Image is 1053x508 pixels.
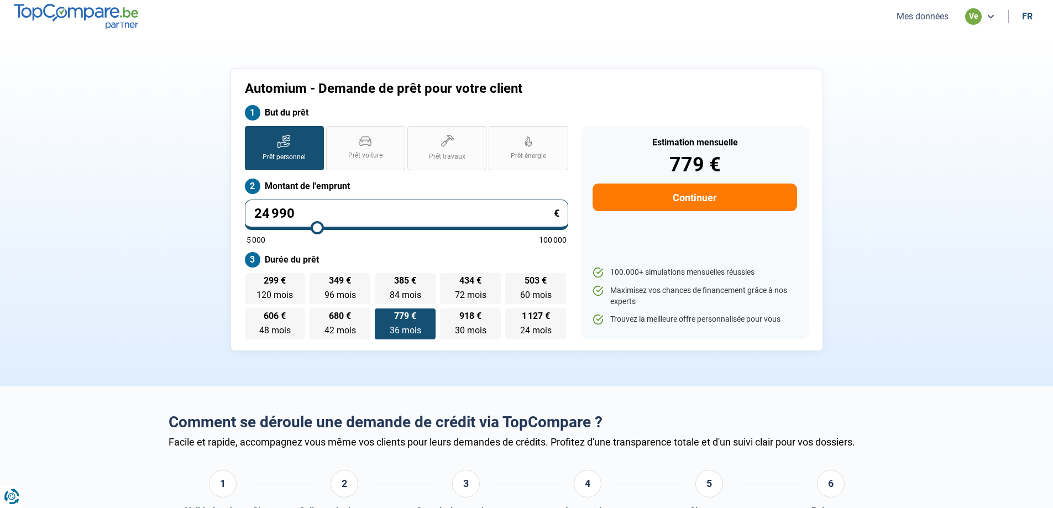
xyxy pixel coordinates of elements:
div: 6 [817,470,845,497]
span: 385 € [394,276,416,285]
div: ve [965,8,982,25]
span: 84 mois [390,290,421,300]
span: 1 127 € [522,312,550,321]
div: 2 [331,470,358,497]
span: 680 € [329,312,351,321]
span: Prêt travaux [429,152,465,161]
span: 120 mois [256,290,293,300]
span: 48 mois [259,325,291,336]
span: 5 000 [247,236,265,244]
span: 60 mois [520,290,552,300]
span: 36 mois [390,325,421,336]
span: 349 € [329,276,351,285]
span: 96 mois [324,290,356,300]
div: 5 [695,470,723,497]
label: Durée du prêt [245,252,568,268]
span: Prêt voiture [348,151,383,160]
div: Facile et rapide, accompagnez vous même vos clients pour leurs demandes de crédits. Profitez d'un... [169,436,885,448]
li: Trouvez la meilleure offre personnalisée pour vous [593,314,797,325]
span: 503 € [525,276,547,285]
li: 100.000+ simulations mensuelles réussies [593,267,797,278]
span: 606 € [264,312,286,321]
div: fr [1022,11,1033,22]
button: Mes données [893,11,952,22]
span: 779 € [394,312,416,321]
div: 3 [452,470,480,497]
span: 100 000 [539,236,567,244]
span: 434 € [459,276,481,285]
span: Prêt énergie [511,151,546,161]
span: 42 mois [324,325,356,336]
div: 779 € [593,155,797,175]
div: 4 [574,470,601,497]
h1: Automium - Demande de prêt pour votre client [245,81,664,97]
span: Prêt personnel [263,153,306,162]
li: Maximisez vos chances de financement grâce à nos experts [593,285,797,307]
span: 30 mois [455,325,486,336]
div: 1 [209,470,237,497]
span: 918 € [459,312,481,321]
div: Estimation mensuelle [593,138,797,147]
button: Continuer [593,184,797,211]
span: 24 mois [520,325,552,336]
span: 72 mois [455,290,486,300]
label: But du prêt [245,105,568,121]
h2: Comment se déroule une demande de crédit via TopCompare ? [169,413,885,432]
span: 299 € [264,276,286,285]
label: Montant de l'emprunt [245,179,568,194]
img: TopCompare.be [14,4,138,29]
span: € [554,208,559,218]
